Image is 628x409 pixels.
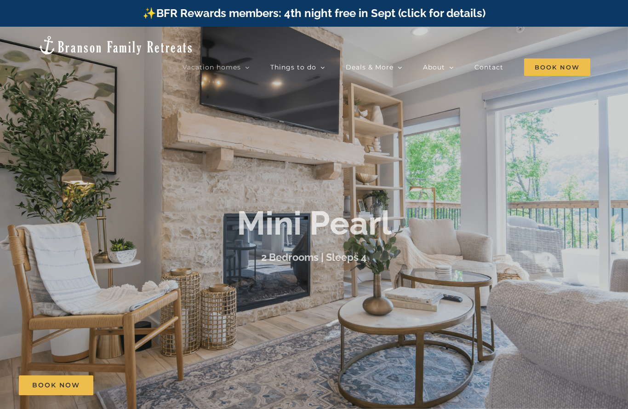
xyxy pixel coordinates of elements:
[143,6,485,20] a: ✨BFR Rewards members: 4th night free in Sept (click for details)
[38,35,194,56] img: Branson Family Retreats Logo
[474,64,503,70] span: Contact
[270,58,325,76] a: Things to do
[270,64,316,70] span: Things to do
[237,203,392,242] b: Mini Pearl
[19,375,93,395] a: Book Now
[423,58,454,76] a: About
[183,58,590,76] nav: Main Menu
[183,64,241,70] span: Vacation homes
[423,64,445,70] span: About
[524,58,590,76] span: Book Now
[183,58,250,76] a: Vacation homes
[346,64,394,70] span: Deals & More
[32,381,80,389] span: Book Now
[474,58,503,76] a: Contact
[261,252,367,264] h3: 2 Bedrooms | Sleeps 4
[346,58,402,76] a: Deals & More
